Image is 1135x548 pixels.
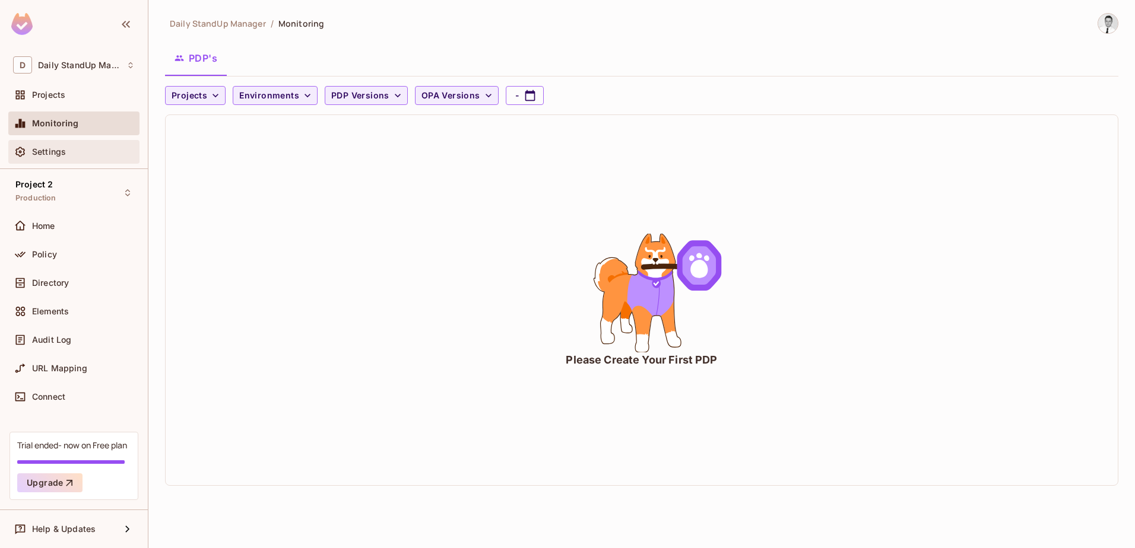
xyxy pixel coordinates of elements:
div: Please Create Your First PDP [566,352,717,367]
span: Monitoring [32,119,79,128]
span: Audit Log [32,335,71,345]
span: Workspace: Daily StandUp Manager [38,60,121,70]
span: Directory [32,278,69,288]
span: OPA Versions [421,88,480,103]
span: Environments [239,88,299,103]
span: Production [15,193,56,203]
span: PDP Versions [331,88,389,103]
button: PDP's [165,43,227,73]
span: Projects [32,90,65,100]
span: D [13,56,32,74]
button: PDP Versions [325,86,408,105]
div: animation [553,234,731,352]
span: Policy [32,250,57,259]
span: Home [32,221,55,231]
span: the active workspace [170,18,266,29]
span: Project 2 [15,180,53,189]
img: SReyMgAAAABJRU5ErkJggg== [11,13,33,35]
span: Help & Updates [32,524,96,534]
button: Projects [165,86,226,105]
span: Elements [32,307,69,316]
button: Upgrade [17,473,83,492]
button: Environments [233,86,318,105]
button: - [506,86,544,105]
div: Trial ended- now on Free plan [17,439,127,451]
span: Projects [172,88,207,103]
li: / [271,18,274,29]
span: Settings [32,147,66,157]
span: Connect [32,392,65,402]
span: URL Mapping [32,364,87,373]
span: Monitoring [278,18,324,29]
button: OPA Versions [415,86,499,105]
img: Goran Jovanovic [1098,14,1118,33]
